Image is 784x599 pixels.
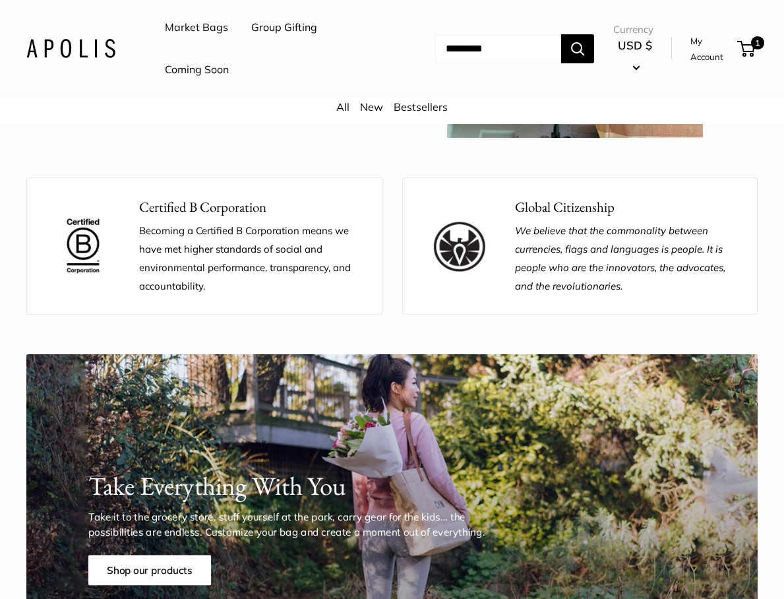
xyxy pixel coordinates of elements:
img: Apolis [26,39,115,58]
input: Search... [435,34,561,63]
p: Global Citizenship [515,197,738,218]
a: 1 [739,41,755,57]
a: Market Bags [165,18,228,38]
em: We believe that the commonality between currencies, flags and languages is people. It is people w... [515,224,725,292]
span: Currency [613,20,656,39]
p: Becoming a Certified B Corporation means we have met higher standards of social and environmental... [139,222,362,296]
a: New [360,100,383,113]
button: Search [561,34,594,63]
span: USD $ [618,38,652,52]
a: Group Gifting [251,18,317,38]
a: Coming Soon [165,60,229,80]
p: Certified B Corporation [139,197,362,218]
button: USD $ [613,35,656,77]
a: My Account [690,33,733,65]
p: Take it to the grocery store, stuff yourself at the park, carry gear for the kids... the possibil... [88,509,495,540]
span: 1 [751,36,764,49]
a: Bestsellers [394,100,448,113]
h1: Take Everything With You [88,468,733,505]
a: All [336,100,349,113]
a: Shop our products [88,555,210,586]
